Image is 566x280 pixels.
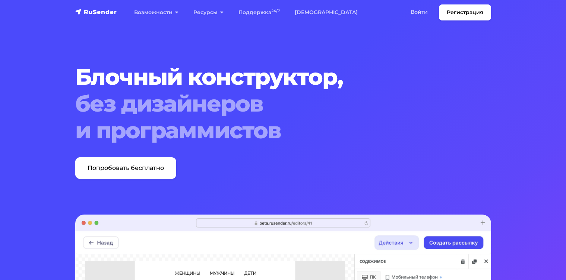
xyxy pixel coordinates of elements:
a: Ресурсы [186,5,231,20]
img: RuSender [75,8,117,16]
a: [DEMOGRAPHIC_DATA] [287,5,365,20]
a: Войти [403,4,435,20]
h1: Блочный конструктор, [75,64,456,144]
span: без дизайнеров и программистов [75,90,456,144]
a: Возможности [127,5,186,20]
a: Поддержка24/7 [231,5,287,20]
sup: 24/7 [271,9,280,13]
a: Попробовать бесплатно [75,157,176,179]
a: Регистрация [439,4,491,20]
